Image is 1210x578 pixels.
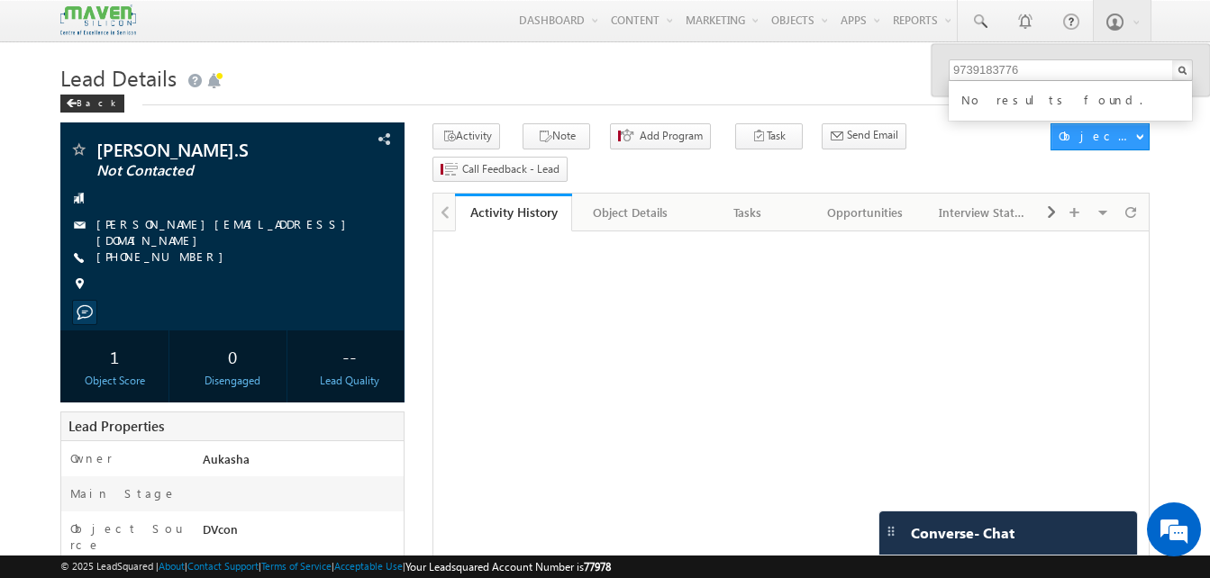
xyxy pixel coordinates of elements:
button: Note [523,123,590,149]
label: Main Stage [70,485,177,501]
div: Tasks [705,202,791,223]
button: Send Email [822,123,906,149]
div: Disengaged [183,373,282,389]
span: Add Program [640,128,703,144]
a: Back [60,94,133,109]
button: Activity [432,123,500,149]
a: About [159,560,185,572]
span: Your Leadsquared Account Number is [405,560,611,573]
button: Call Feedback - Lead [432,157,568,183]
button: Add Program [610,123,711,149]
span: Lead Details [60,63,177,92]
span: Call Feedback - Lead [462,161,560,177]
div: Opportunities [822,202,908,223]
div: Object Score [65,373,164,389]
a: [PERSON_NAME][EMAIL_ADDRESS][DOMAIN_NAME] [96,216,355,248]
label: Owner [70,450,113,466]
a: Acceptable Use [334,560,403,572]
a: Terms of Service [261,560,332,572]
span: 77978 [584,560,611,573]
div: No results found. [958,86,1199,110]
span: Lead Properties [68,417,164,435]
img: Custom Logo [60,5,136,36]
a: Opportunities [807,194,924,231]
span: Converse - Chat [911,525,1014,541]
span: Send Email [847,127,898,143]
a: Object Details [572,194,689,231]
span: [PHONE_NUMBER] [96,248,232,266]
div: Activity History [469,203,559,221]
div: Interview Status [939,202,1025,223]
span: Aukasha [203,451,250,466]
span: [PERSON_NAME].S [96,140,308,158]
a: Tasks [690,194,807,231]
a: Activity History [455,194,572,231]
a: Contact Support [187,560,259,572]
div: 0 [183,339,282,373]
label: Object Source [70,520,186,553]
span: Not Contacted [96,162,308,180]
div: Back [60,95,124,113]
button: Object Actions [1051,123,1150,150]
img: carter-drag [884,524,898,538]
a: Interview Status [924,194,1042,231]
div: -- [300,339,399,373]
div: DVcon [198,520,404,546]
div: Object Actions [1059,128,1135,144]
div: Object Details [587,202,673,223]
div: Lead Quality [300,373,399,389]
button: Task [735,123,803,149]
div: 1 [65,339,164,373]
input: Search Objects [949,59,1193,81]
span: © 2025 LeadSquared | | | | | [60,558,611,575]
